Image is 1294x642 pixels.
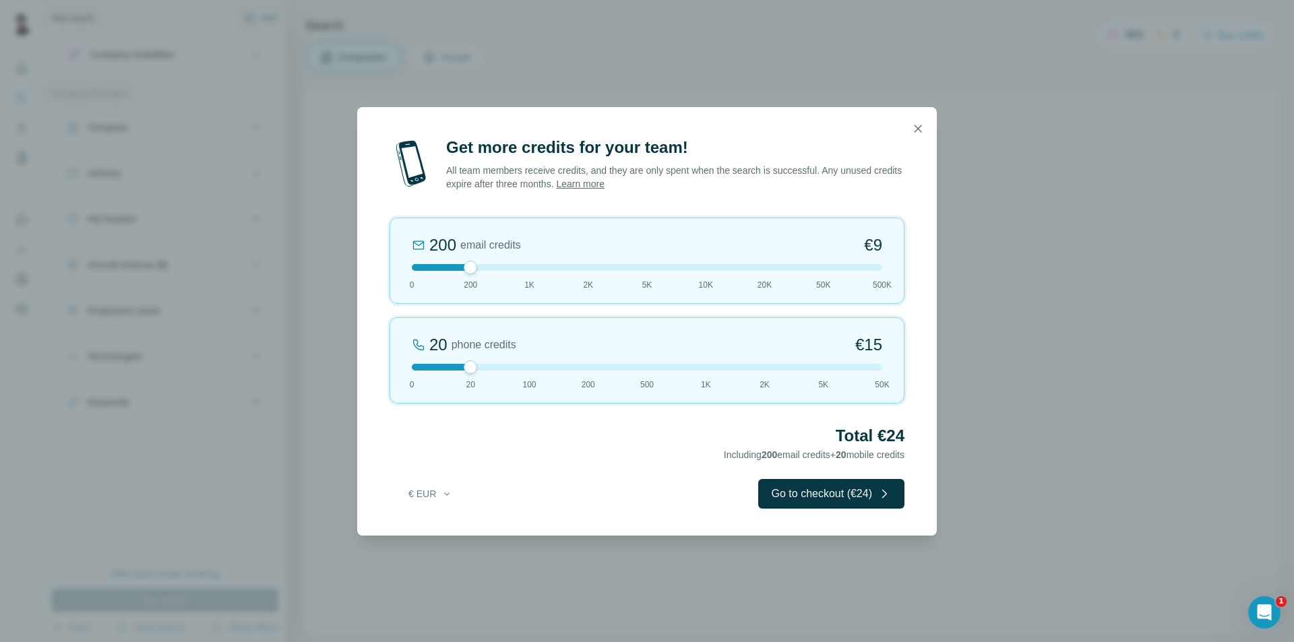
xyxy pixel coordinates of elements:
[429,234,456,256] div: 200
[760,379,770,391] span: 2K
[640,379,654,391] span: 500
[642,279,652,291] span: 5K
[524,279,534,291] span: 1K
[818,379,828,391] span: 5K
[1276,596,1287,607] span: 1
[583,279,593,291] span: 2K
[836,449,846,460] span: 20
[701,379,711,391] span: 1K
[724,449,904,460] span: Including email credits + mobile credits
[556,179,605,189] a: Learn more
[410,379,414,391] span: 0
[855,334,882,356] span: €15
[399,482,462,506] button: € EUR
[464,279,477,291] span: 200
[390,425,904,447] h2: Total €24
[758,479,904,509] button: Go to checkout (€24)
[452,337,516,353] span: phone credits
[864,234,882,256] span: €9
[816,279,830,291] span: 50K
[873,279,892,291] span: 500K
[762,449,777,460] span: 200
[410,279,414,291] span: 0
[446,164,904,191] p: All team members receive credits, and they are only spent when the search is successful. Any unus...
[875,379,889,391] span: 50K
[390,137,433,191] img: mobile-phone
[429,334,448,356] div: 20
[699,279,713,291] span: 10K
[522,379,536,391] span: 100
[1248,596,1281,629] iframe: Intercom live chat
[460,237,521,253] span: email credits
[582,379,595,391] span: 200
[758,279,772,291] span: 20K
[466,379,475,391] span: 20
